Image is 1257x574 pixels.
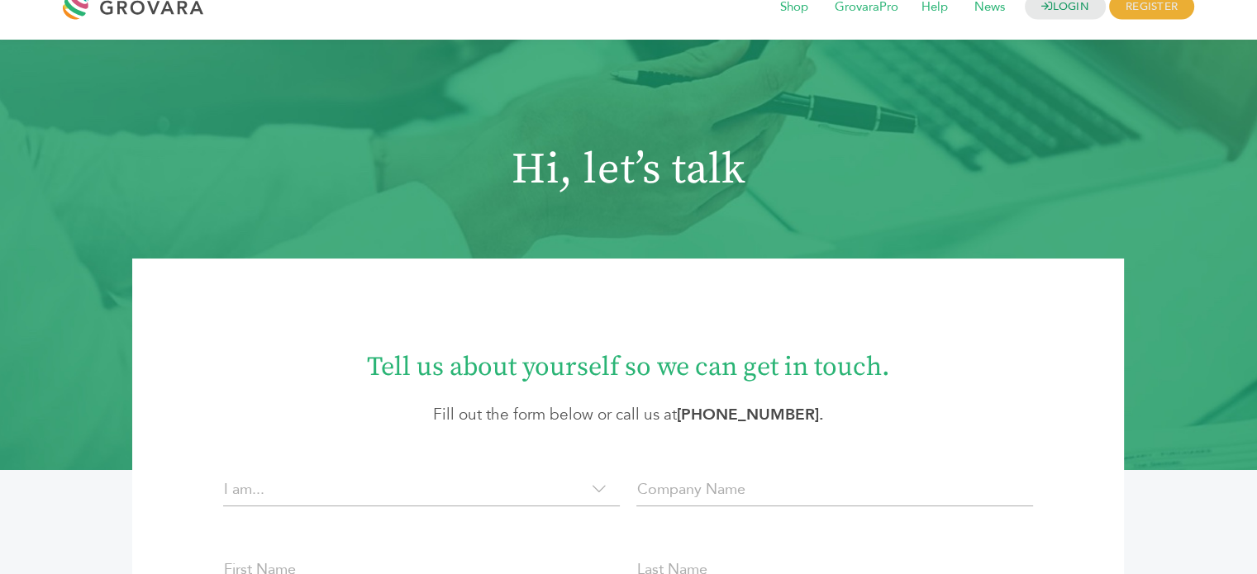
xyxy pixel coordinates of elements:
[71,145,1186,196] h1: Hi, let’s talk
[677,404,819,425] a: [PHONE_NUMBER]
[182,338,1074,386] h1: Tell us about yourself so we can get in touch.
[636,478,745,500] label: Company Name
[182,403,1074,427] p: Fill out the form below or call us at
[677,404,824,425] strong: .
